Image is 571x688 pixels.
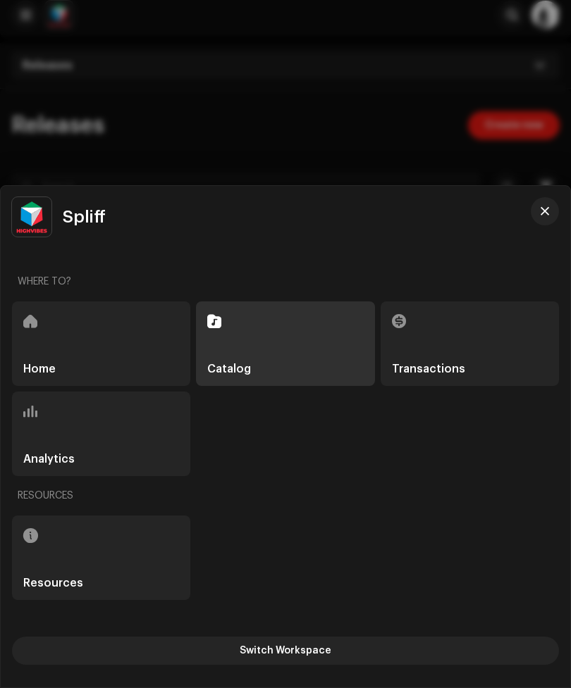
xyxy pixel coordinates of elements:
[23,363,56,375] h5: Home
[23,454,75,465] h5: Analytics
[207,363,251,375] h5: Catalog
[23,577,83,589] h5: Resources
[12,197,51,237] img: feab3aad-9b62-475c-8caf-26f15a9573ee
[12,479,559,513] re-a-nav-header: Resources
[63,208,106,225] span: Spliff
[240,637,331,665] span: Switch Workspace
[12,637,559,665] button: Switch Workspace
[12,265,559,299] re-a-nav-header: Where to?
[392,363,465,375] h5: Transactions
